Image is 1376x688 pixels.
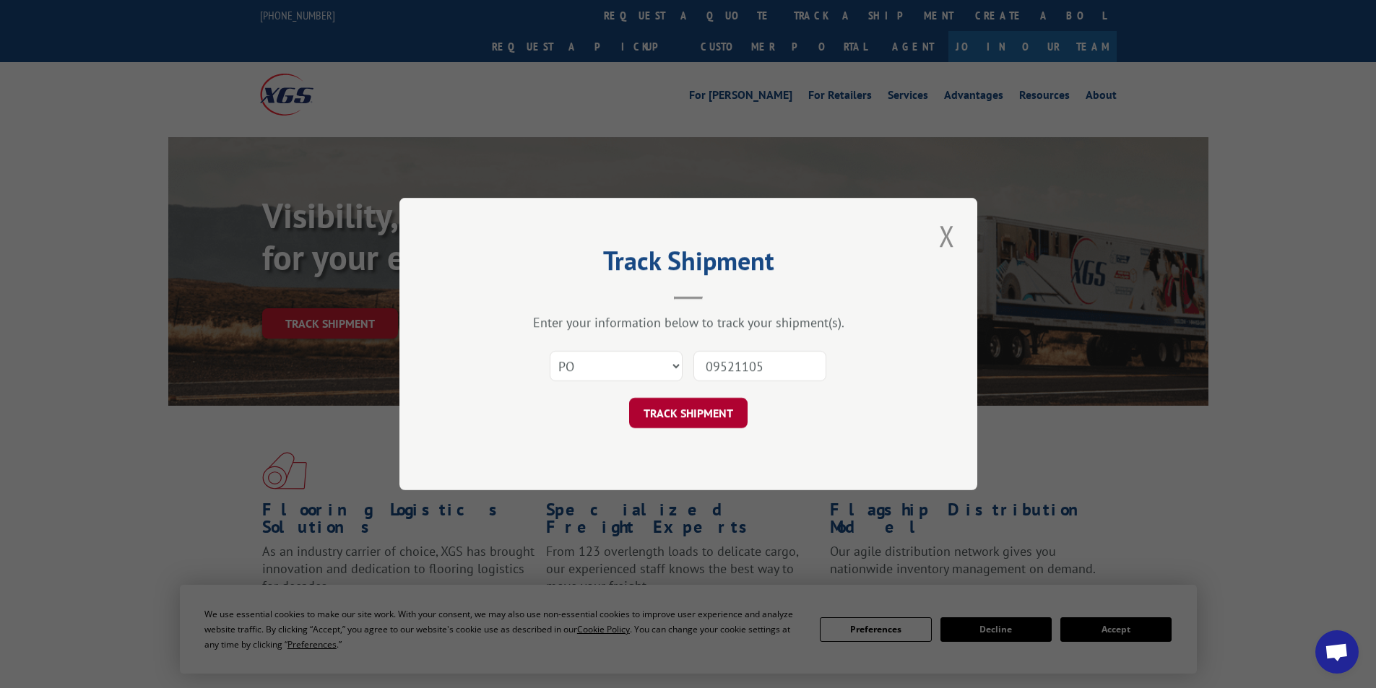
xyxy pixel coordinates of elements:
a: Open chat [1315,630,1359,674]
div: Enter your information below to track your shipment(s). [472,314,905,331]
button: TRACK SHIPMENT [629,398,748,428]
input: Number(s) [693,351,826,381]
button: Close modal [935,216,959,256]
h2: Track Shipment [472,251,905,278]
